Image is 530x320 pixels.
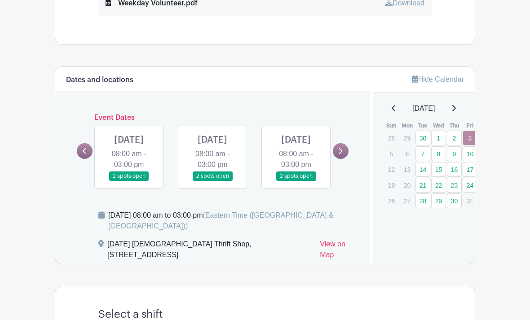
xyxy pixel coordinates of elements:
p: 20 [400,178,415,192]
div: [DATE] 08:00 am to 03:00 pm [108,210,359,232]
p: 12 [384,162,399,176]
a: 15 [431,162,446,177]
a: 8 [431,146,446,161]
p: 28 [384,131,399,145]
a: Hide Calendar [412,75,464,83]
a: 28 [415,193,430,208]
a: 23 [447,178,462,193]
th: Fri [462,121,478,130]
a: 22 [431,178,446,193]
span: (Eastern Time ([GEOGRAPHIC_DATA] & [GEOGRAPHIC_DATA])) [108,211,334,230]
p: 6 [400,147,415,161]
th: Mon [399,121,415,130]
a: View on Map [320,239,359,264]
p: 13 [400,162,415,176]
p: 19 [384,178,399,192]
a: 21 [415,178,430,193]
a: 30 [415,131,430,145]
h6: Event Dates [93,114,333,122]
p: 27 [400,194,415,208]
a: 24 [463,178,477,193]
a: 17 [463,162,477,177]
th: Tue [415,121,431,130]
a: 2 [447,131,462,145]
p: 31 [463,194,477,208]
a: 3 [463,131,477,145]
a: 7 [415,146,430,161]
a: 14 [415,162,430,177]
p: 5 [384,147,399,161]
p: 26 [384,194,399,208]
th: Sun [384,121,399,130]
span: [DATE] [412,103,435,114]
h6: Dates and locations [66,76,133,84]
a: 29 [431,193,446,208]
a: 9 [447,146,462,161]
th: Wed [431,121,446,130]
a: 1 [431,131,446,145]
th: Thu [446,121,462,130]
div: [DATE] [DEMOGRAPHIC_DATA] Thrift Shop, [STREET_ADDRESS] [107,239,313,264]
a: 30 [447,193,462,208]
p: 29 [400,131,415,145]
a: 16 [447,162,462,177]
a: 10 [463,146,477,161]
